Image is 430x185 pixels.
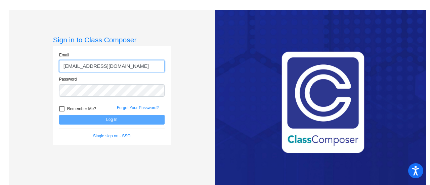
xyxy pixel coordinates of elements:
[67,105,96,113] span: Remember Me?
[117,105,159,110] a: Forgot Your Password?
[93,134,130,138] a: Single sign on - SSO
[53,36,171,44] h3: Sign in to Class Composer
[59,52,69,58] label: Email
[59,115,165,125] button: Log In
[59,76,77,82] label: Password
